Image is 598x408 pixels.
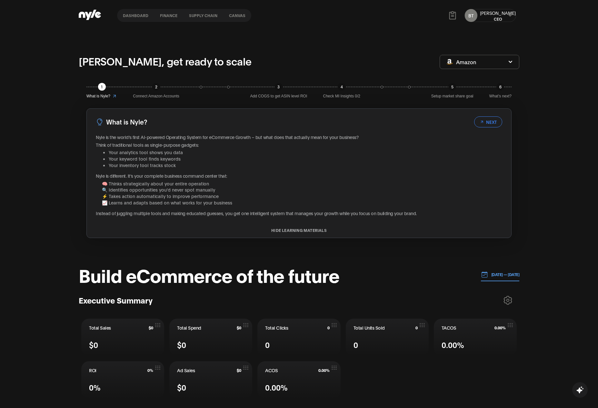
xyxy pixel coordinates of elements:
span: Ad Sales [177,367,195,373]
span: What is Nyle? [86,93,110,99]
span: $0 [149,325,153,330]
button: TACOS0.00%0.00% [434,319,517,356]
span: 0.00% [318,368,330,373]
li: 🔍 Identifies opportunities you'd never spot manually [102,186,502,193]
div: CEO [480,16,516,22]
span: $0 [177,382,186,393]
p: Nyle is the world's first AI-powered Operating System for eCommerce Growth – but what does that a... [96,134,502,140]
button: HIDE LEARNING MATERIALS [87,228,511,233]
img: 01.01.24 — 07.01.24 [481,271,488,278]
p: Instead of juggling multiple tools and making educated guesses, you get one intelligent system th... [96,210,502,216]
span: $0 [237,368,241,373]
span: Total Sales [89,324,111,331]
button: finance [154,13,183,18]
li: Your inventory tool tracks stock [109,162,502,168]
span: ROI [89,367,96,373]
p: [DATE] — [DATE] [488,272,520,277]
span: 0.00% [265,382,288,393]
span: Total Spend [177,324,201,331]
span: 0% [89,382,101,393]
button: NEXT [474,116,502,127]
span: What’s next? [489,93,512,99]
button: Ad Sales$0$0 [169,361,252,399]
div: 1 [98,83,106,91]
button: Total Spend$0$0 [169,319,252,356]
button: Total Clicks00 [257,319,340,356]
span: 0 [354,339,358,350]
h1: Build eCommerce of the future [79,265,339,284]
button: Supply chain [183,13,223,18]
p: Nyle is different. It's your complete business command center that: [96,173,502,179]
span: ACOS [265,367,278,373]
span: Connect Amazon Accounts [133,93,179,99]
p: Think of traditional tools as single-purpose gadgets: [96,142,502,148]
li: 🧠 Thinks strategically about your entire operation [102,180,502,187]
span: $0 [237,325,241,330]
div: 5 [448,83,456,91]
span: 0% [147,368,153,373]
button: Total Sales$0$0 [81,319,164,356]
span: TACOS [442,324,456,331]
h3: What is Nyle? [106,117,147,127]
li: Your keyword tool finds keywords [109,155,502,162]
li: Your analytics tool shows you data [109,149,502,155]
div: [PERSON_NAME] [480,10,516,16]
span: $0 [177,339,186,350]
button: [PERSON_NAME]CEO [480,10,516,22]
img: Amazon [446,59,453,65]
button: Total Units Sold00 [346,319,429,356]
button: ROI0%0% [81,361,164,399]
span: Total Clicks [265,324,288,331]
button: [DATE] — [DATE] [481,268,520,281]
button: ACOS0.00%0.00% [257,361,340,399]
span: Total Units Sold [354,324,385,331]
span: Check MI Insights 0/2 [323,93,360,99]
span: $0 [89,339,98,350]
span: Add COGS to get ASIN level ROI [250,93,307,99]
div: 2 [152,83,160,91]
button: Canvas [223,13,251,18]
li: ⚡ Takes action automatically to improve performance [102,193,502,199]
span: 0.00% [494,325,506,330]
span: 0.00% [442,339,464,350]
p: [PERSON_NAME], get ready to scale [79,53,252,69]
span: 0 [265,339,270,350]
h3: Executive Summary [79,295,153,305]
button: Amazon [440,55,519,69]
span: 0 [327,325,330,330]
span: Setup market share goal [431,93,473,99]
img: LightBulb [96,118,104,126]
div: 6 [496,83,504,91]
div: 4 [338,83,345,91]
div: 3 [275,83,283,91]
span: 0 [415,325,418,330]
button: BT [465,9,477,22]
span: Amazon [456,58,476,65]
button: Dashboard [117,13,154,18]
li: 📈 Learns and adapts based on what works for your business [102,199,502,206]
